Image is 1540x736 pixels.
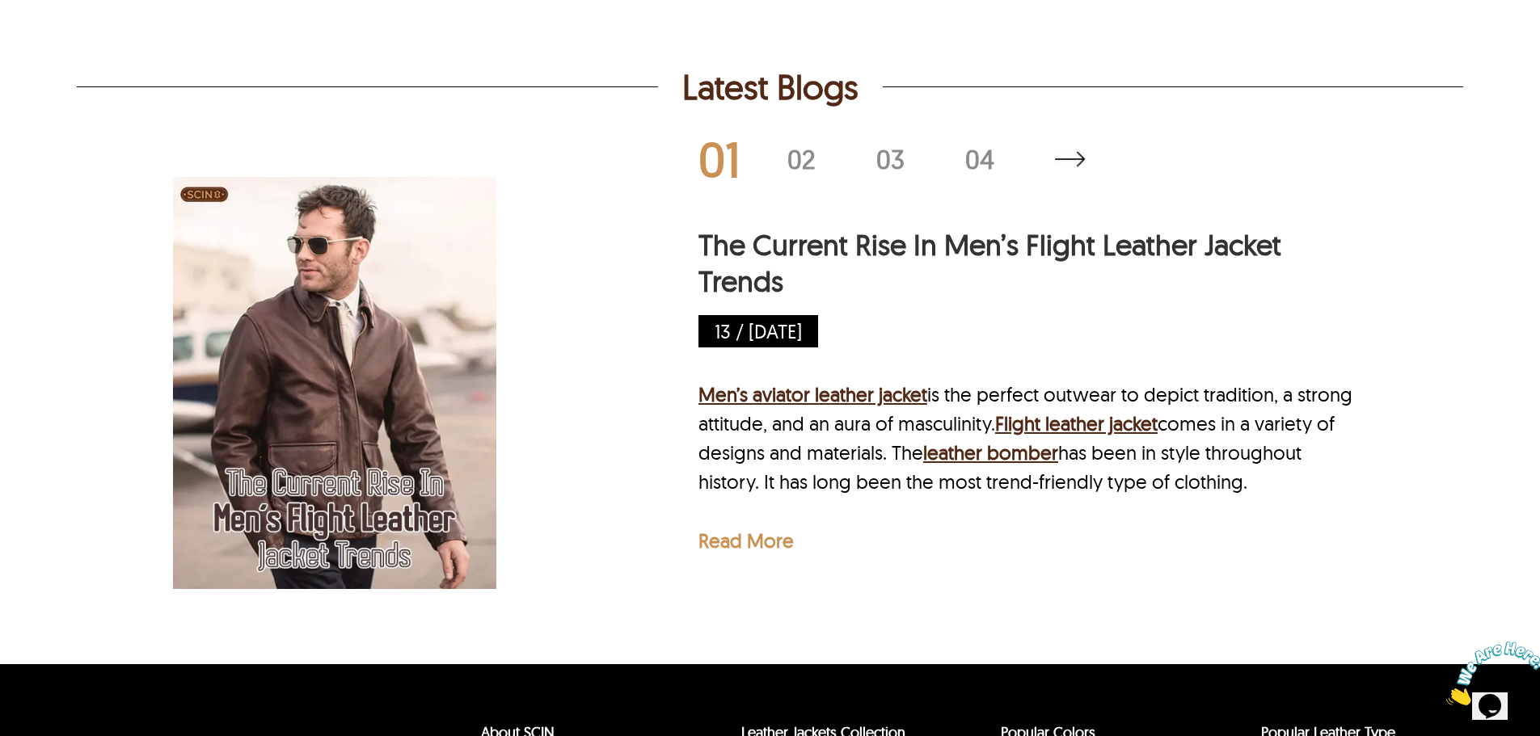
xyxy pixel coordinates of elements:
[1440,635,1540,712] iframe: chat widget
[173,141,496,625] img: The Current Rise In Men’s Flight Leather Jacket Trends
[923,440,1058,465] a: leather bomber
[6,6,13,20] span: 1
[698,380,1354,496] div: is the perfect outwear to depict tradition, a strong attitude, and an aura of masculinity. comes ...
[1054,151,1086,167] a: Latest Blogs
[6,6,107,70] img: Chat attention grabber
[698,315,818,347] p: 13 / [DATE]
[173,141,829,625] a: The Current Rise In Men’s Flight Leather Jacket Trends
[698,528,794,553] a: Read More
[682,65,859,108] h2: Latest Blogs
[698,382,927,406] a: Men’s aviator leather jacket
[787,146,876,172] div: 02
[698,226,1354,299] a: The Current Rise In Men’s Flight Leather Jacket Trends
[698,135,787,183] div: 01
[876,146,965,172] div: 03
[965,146,1054,172] div: 04
[995,411,1158,435] a: Flight leather jacket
